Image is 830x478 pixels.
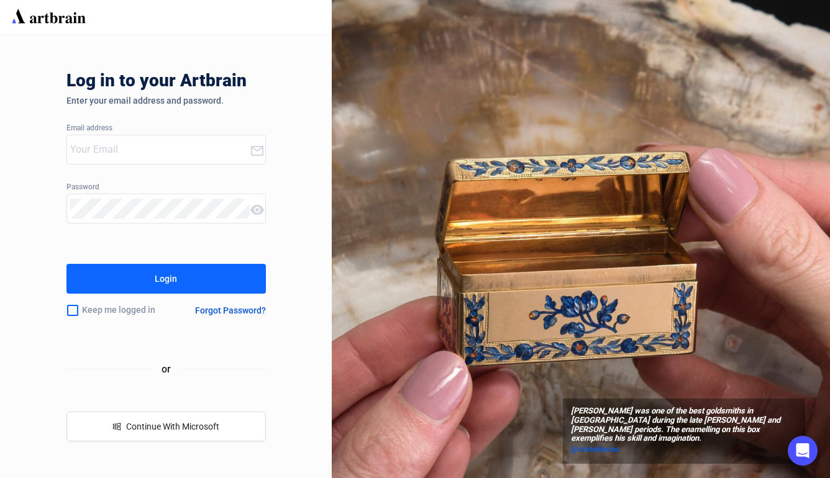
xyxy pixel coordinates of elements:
[571,407,797,444] span: [PERSON_NAME] was one of the best goldsmiths in [GEOGRAPHIC_DATA] during the late [PERSON_NAME] a...
[66,96,266,106] div: Enter your email address and password.
[112,422,121,431] span: windows
[195,305,266,315] div: Forgot Password?
[66,412,266,441] button: windowsContinue With Microsoft
[155,269,177,289] div: Login
[66,264,266,294] button: Login
[66,124,266,133] div: Email address
[788,436,818,466] div: Open Intercom Messenger
[66,71,439,96] div: Log in to your Artbrain
[70,140,250,160] input: Your Email
[571,443,797,456] a: @christiesinc
[66,183,266,192] div: Password
[571,444,620,454] span: @christiesinc
[66,297,176,323] div: Keep me logged in
[126,422,219,431] span: Continue With Microsoft
[152,361,181,377] span: or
